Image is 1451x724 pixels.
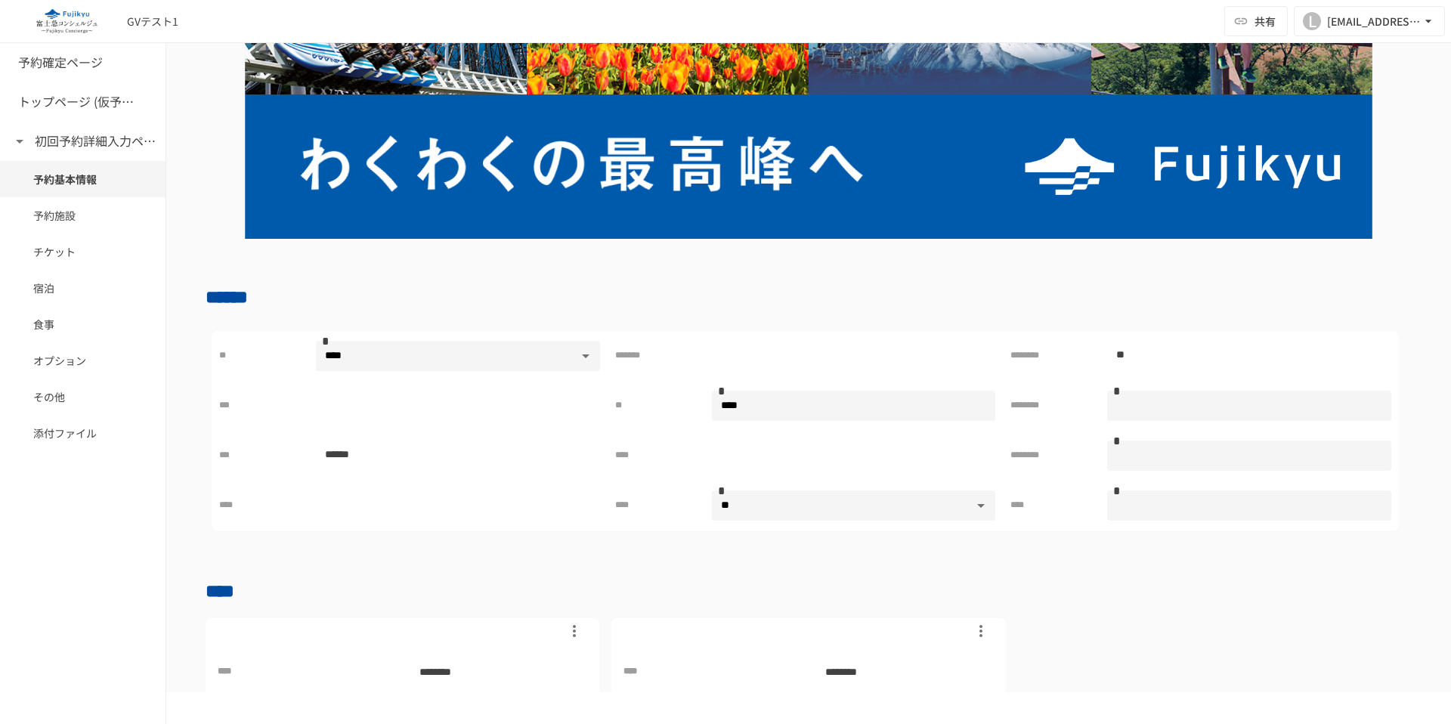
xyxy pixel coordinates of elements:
span: 食事 [33,316,132,333]
span: 添付ファイル [33,425,132,441]
h6: トップページ (仮予約一覧) [18,92,139,112]
button: L[EMAIL_ADDRESS][DOMAIN_NAME] [1294,6,1445,36]
button: 共有 [1224,6,1288,36]
span: チケット [33,243,132,260]
div: [EMAIL_ADDRESS][DOMAIN_NAME] [1327,12,1421,31]
span: 予約施設 [33,207,132,224]
span: 宿泊 [33,280,132,296]
span: その他 [33,388,132,405]
h6: 予約確定ページ [18,53,103,73]
span: オプション [33,352,132,369]
img: eQeGXtYPV2fEKIA3pizDiVdzO5gJTl2ahLbsPaD2E4R [18,9,115,33]
div: L [1303,12,1321,30]
span: 予約基本情報 [33,171,132,187]
span: 共有 [1255,13,1276,29]
div: GVテスト1 [127,14,178,29]
h6: 初回予約詳細入力ページ [35,131,156,151]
